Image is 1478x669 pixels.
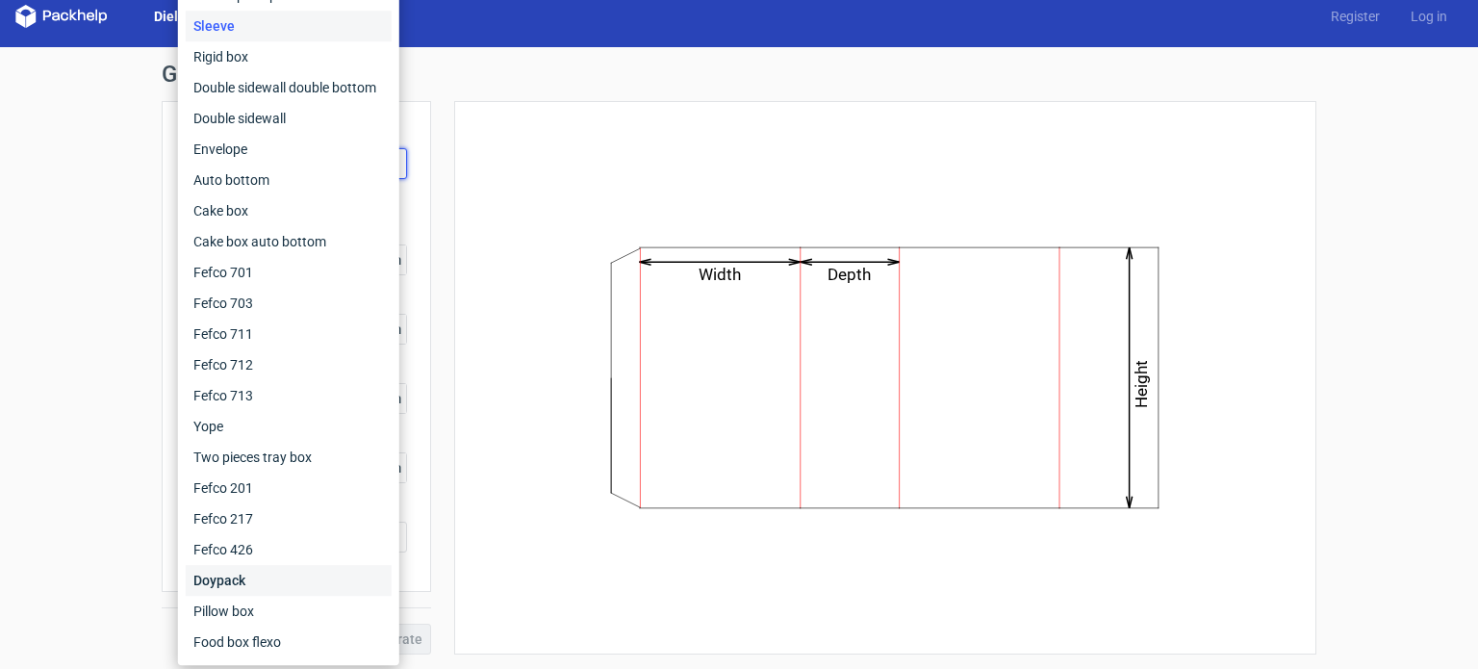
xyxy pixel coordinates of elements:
[186,473,392,503] div: Fefco 201
[186,442,392,473] div: Two pieces tray box
[186,72,392,103] div: Double sidewall double bottom
[186,226,392,257] div: Cake box auto bottom
[139,7,219,26] a: Dielines
[186,534,392,565] div: Fefco 426
[700,265,742,284] text: Width
[186,134,392,165] div: Envelope
[186,349,392,380] div: Fefco 712
[186,380,392,411] div: Fefco 713
[1133,360,1152,408] text: Height
[162,63,1316,86] h1: Generate new dieline
[1315,7,1395,26] a: Register
[186,319,392,349] div: Fefco 711
[828,265,872,284] text: Depth
[186,503,392,534] div: Fefco 217
[1395,7,1463,26] a: Log in
[186,627,392,657] div: Food box flexo
[186,103,392,134] div: Double sidewall
[186,41,392,72] div: Rigid box
[186,11,392,41] div: Sleeve
[186,565,392,596] div: Doypack
[186,165,392,195] div: Auto bottom
[186,411,392,442] div: Yope
[186,596,392,627] div: Pillow box
[186,288,392,319] div: Fefco 703
[186,257,392,288] div: Fefco 701
[186,195,392,226] div: Cake box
